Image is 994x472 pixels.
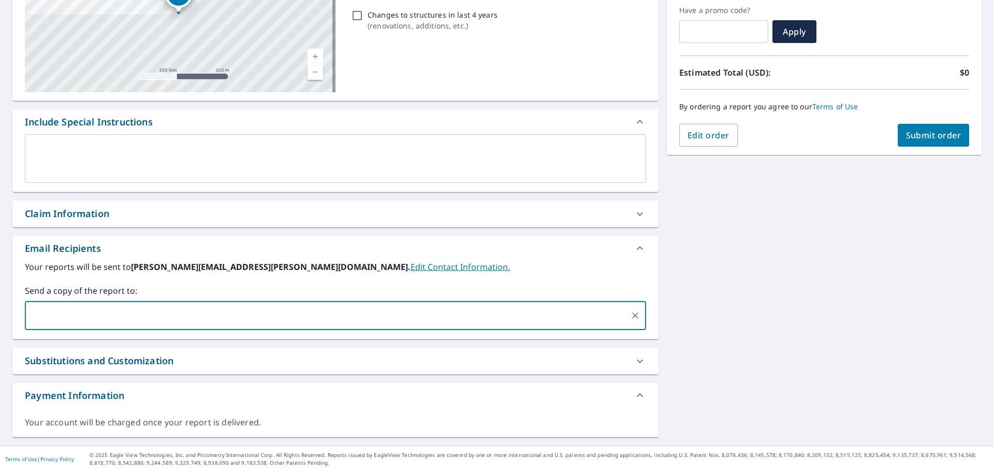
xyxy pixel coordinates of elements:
[90,451,989,467] p: © 2025 Eagle View Technologies, Inc. and Pictometry International Corp. All Rights Reserved. Repo...
[679,66,824,79] p: Estimated Total (USD):
[12,236,659,261] div: Email Recipients
[25,417,646,428] div: Your account will be charged once your report is delivered.
[25,284,646,297] label: Send a copy of the report to:
[25,354,173,368] div: Substitutions and Customization
[308,64,323,80] a: Current Level 17, Zoom Out
[411,261,510,273] a: EditContactInfo
[368,20,498,31] p: ( renovations, additions, etc. )
[12,201,659,227] div: Claim Information
[25,115,153,129] div: Include Special Instructions
[679,124,738,147] button: Edit order
[131,261,411,273] b: [PERSON_NAME][EMAIL_ADDRESS][PERSON_NAME][DOMAIN_NAME].
[308,49,323,64] a: Current Level 17, Zoom In
[12,348,659,374] div: Substitutions and Customization
[679,6,768,15] label: Have a promo code?
[5,456,74,462] p: |
[25,389,124,403] div: Payment Information
[679,102,969,111] p: By ordering a report you agree to our
[25,241,101,255] div: Email Recipients
[781,26,808,37] span: Apply
[628,308,642,323] button: Clear
[368,9,498,20] p: Changes to structures in last 4 years
[772,20,816,43] button: Apply
[12,383,659,408] div: Payment Information
[25,207,109,221] div: Claim Information
[25,261,646,273] label: Your reports will be sent to
[812,102,858,111] a: Terms of Use
[906,130,961,141] span: Submit order
[898,124,970,147] button: Submit order
[5,455,37,463] a: Terms of Use
[12,109,659,134] div: Include Special Instructions
[688,130,729,141] span: Edit order
[40,455,74,463] a: Privacy Policy
[960,66,969,79] p: $0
